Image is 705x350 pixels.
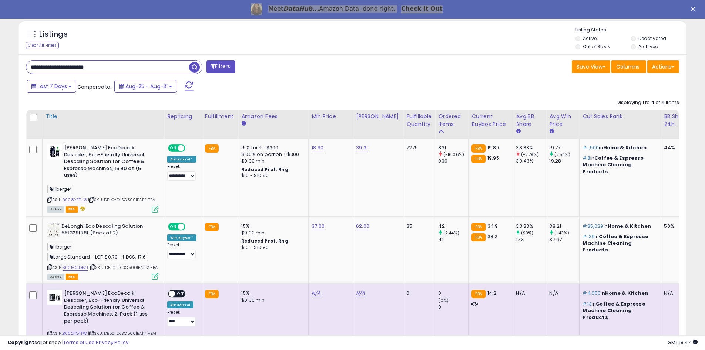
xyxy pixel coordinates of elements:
[47,274,64,280] span: All listings currently available for purchase on Amazon
[47,253,148,261] span: Large Standard - LOF: $0.70 - HDOS: 17.6
[283,5,319,12] i: DataHub...
[47,223,158,279] div: ASIN:
[549,113,576,128] div: Avg Win Price
[406,144,429,151] div: 7275
[169,223,178,230] span: ON
[516,158,546,164] div: 39.43%
[549,223,579,230] div: 38.21
[184,145,196,151] span: OFF
[47,144,158,211] div: ASIN:
[241,297,303,304] div: $0.30 min
[241,290,303,297] div: 15%
[583,154,590,161] span: #8
[516,128,520,135] small: Avg BB Share.
[516,223,546,230] div: 33.83%
[438,297,449,303] small: (0%)
[583,233,655,254] p: in
[7,339,34,346] strong: Copyright
[356,144,368,151] a: 39.31
[664,144,688,151] div: 44%
[241,223,303,230] div: 15%
[406,290,429,297] div: 0
[691,7,698,11] div: Close
[572,60,610,73] button: Save View
[471,113,510,128] div: Current Buybox Price
[241,113,305,120] div: Amazon Fees
[575,27,686,34] p: Listing States:
[438,158,468,164] div: 990
[89,264,158,270] span: | SKU: DELO-DLSC500|EA|1|2|FBA
[241,158,303,164] div: $0.30 min
[664,223,688,230] div: 50%
[617,99,679,106] div: Displaying 1 to 4 of 4 items
[438,223,468,230] div: 42
[471,233,485,241] small: FBA
[47,144,62,159] img: 41L6V101AoL._SL40_.jpg
[205,113,235,120] div: Fulfillment
[47,206,64,213] span: All listings currently available for purchase on Amazon
[356,113,400,120] div: [PERSON_NAME]
[438,144,468,151] div: 831
[549,236,579,243] div: 37.67
[638,35,666,41] label: Deactivated
[66,274,78,280] span: FBA
[443,230,459,236] small: (2.44%)
[406,223,429,230] div: 35
[312,113,350,120] div: Min Price
[611,60,646,73] button: Columns
[205,223,219,231] small: FBA
[583,35,597,41] label: Active
[521,151,539,157] small: (-2.79%)
[616,63,639,70] span: Columns
[77,83,111,90] span: Compared to:
[167,113,199,120] div: Repricing
[583,233,595,240] span: #139
[487,154,499,161] span: 19.95
[583,154,644,175] span: Coffee & Espresso Machine Cleaning Products
[583,223,603,230] span: #85,029
[241,151,303,158] div: 8.00% on portion > $300
[487,233,498,240] span: 38.2
[63,339,95,346] a: Terms of Use
[554,230,569,236] small: (1.43%)
[206,60,235,73] button: Filters
[96,339,128,346] a: Privacy Policy
[664,290,688,297] div: N/A
[47,185,73,193] span: Hberger
[603,144,647,151] span: Home & Kitchen
[47,290,62,305] img: 415fkEOBVSL._SL40_.jpg
[312,290,320,297] a: N/A
[438,304,468,310] div: 0
[516,236,546,243] div: 17%
[312,144,323,151] a: 18.90
[27,80,76,93] button: Last 7 Days
[241,173,303,179] div: $10 - $10.90
[205,144,219,153] small: FBA
[26,42,59,49] div: Clear All Filters
[63,197,87,203] a: B008YETL18
[39,29,68,40] h5: Listings
[487,290,497,297] span: 14.2
[664,113,691,128] div: BB Share 24h.
[583,155,655,175] p: in
[471,223,485,231] small: FBA
[583,223,655,230] p: in
[583,290,601,297] span: #4,055
[583,300,591,307] span: #13
[169,145,178,151] span: ON
[63,264,88,271] a: B00M0IDEZI
[471,290,485,298] small: FBA
[471,144,485,153] small: FBA
[47,243,73,251] span: Hberger
[47,223,60,238] img: 419acLTk3KL._SL40_.jpg
[241,120,246,127] small: Amazon Fees.
[64,144,154,181] b: [PERSON_NAME] EcoDecalk Descaler, Eco-Friendly Universal Descaling Solution for Coffee & Espresso...
[549,158,579,164] div: 19.28
[583,300,645,321] span: Coffee & Espresso Machine Cleaning Products
[406,113,432,128] div: Fulfillable Quantity
[241,166,290,173] b: Reduced Prof. Rng.
[438,290,468,297] div: 0
[583,290,655,297] p: in
[443,151,464,157] small: (-16.06%)
[167,164,196,181] div: Preset:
